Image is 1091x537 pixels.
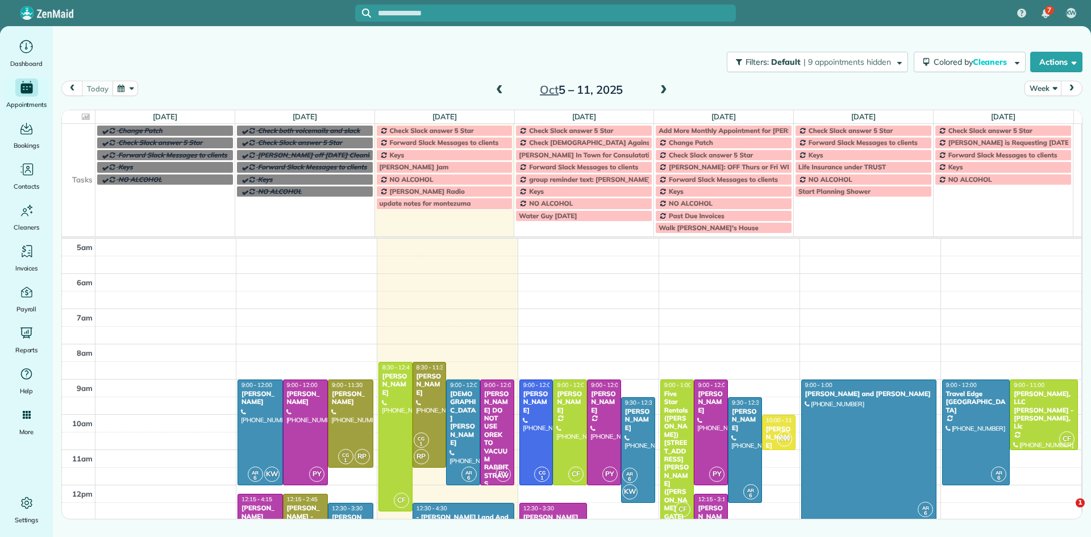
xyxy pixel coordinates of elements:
[711,112,736,121] a: [DATE]
[934,57,1011,67] span: Colored by
[5,365,48,397] a: Help
[1052,498,1080,526] iframe: Intercom live chat
[82,81,113,96] button: today
[77,313,93,322] span: 7am
[495,467,511,482] span: PY
[602,467,618,482] span: PY
[332,505,363,512] span: 12:30 - 3:30
[293,112,317,121] a: [DATE]
[510,84,652,96] h2: 5 – 11, 2025
[529,187,544,195] span: Keys
[523,381,554,389] span: 9:00 - 12:00
[15,263,38,274] span: Invoices
[153,112,177,121] a: [DATE]
[659,126,827,135] span: Add More Monthly Appointment for [PERSON_NAME]
[1066,9,1077,18] span: KW
[287,381,318,389] span: 9:00 - 12:00
[805,381,832,389] span: 9:00 - 1:00
[450,381,481,389] span: 9:00 - 12:00
[669,151,753,159] span: Check Slack answer 5 Star
[946,390,1007,414] div: Travel Edge [GEOGRAPHIC_DATA]
[805,390,934,398] div: [PERSON_NAME] and [PERSON_NAME]
[309,467,324,482] span: PY
[5,78,48,110] a: Appointments
[519,151,657,159] span: [PERSON_NAME] In Town for Consulatation
[14,222,39,233] span: Cleaners
[626,471,633,477] span: AR
[77,243,93,252] span: 5am
[591,381,622,389] span: 9:00 - 12:00
[287,496,318,503] span: 12:15 - 2:45
[568,467,584,482] span: CF
[669,199,713,207] span: NO ALCOHOL
[252,469,259,476] span: AR
[529,199,573,207] span: NO ALCOHOL
[851,112,876,121] a: [DATE]
[77,384,93,393] span: 9am
[241,496,272,503] span: 12:15 - 4:15
[394,493,409,508] span: CF
[331,513,370,530] div: [PERSON_NAME]
[72,454,93,463] span: 11am
[5,160,48,192] a: Contacts
[623,474,637,485] small: 6
[16,303,37,315] span: Payroll
[449,390,477,447] div: [DEMOGRAPHIC_DATA][PERSON_NAME]
[556,390,584,414] div: [PERSON_NAME]
[286,504,325,528] div: [PERSON_NAME] - EVOLVE
[914,52,1026,72] button: Colored byCleaners
[432,112,457,121] a: [DATE]
[339,455,353,466] small: 1
[1076,498,1085,507] span: 1
[241,504,280,521] div: [PERSON_NAME]
[948,126,1032,135] span: Check Slack answer 5 Star
[1034,1,1057,26] div: 7 unread notifications
[557,381,588,389] span: 9:00 - 12:00
[697,390,724,414] div: [PERSON_NAME]
[664,381,692,389] span: 9:00 - 1:00
[744,490,758,501] small: 6
[529,126,613,135] span: Check Slack answer 5 Star
[1013,390,1075,431] div: [PERSON_NAME], LLC [PERSON_NAME] - [PERSON_NAME], Llc
[946,381,977,389] span: 9:00 - 12:00
[118,151,227,159] span: Forward Slack Messages to clients
[332,381,363,389] span: 9:00 - 11:30
[809,126,893,135] span: Check Slack answer 5 Star
[331,390,370,406] div: [PERSON_NAME]
[416,513,511,530] div: - [PERSON_NAME] Land And Improvements Co.
[390,138,499,147] span: Forward Slack Messages to clients
[380,199,471,207] span: update notes for montezuma
[624,407,652,432] div: [PERSON_NAME]
[342,452,349,458] span: CG
[922,505,929,511] span: AR
[1014,381,1044,389] span: 9:00 - 11:00
[5,201,48,233] a: Cleaners
[390,175,434,184] span: NO ALCOHOL
[258,187,302,195] span: NO ALCOHOL
[669,163,806,171] span: [PERSON_NAME]: OFF Thurs or Fri WEEKLY
[416,372,443,397] div: [PERSON_NAME]
[382,372,409,397] div: [PERSON_NAME]
[622,484,638,499] span: KW
[77,278,93,287] span: 6am
[258,175,273,184] span: Keys
[777,431,792,447] span: KW
[118,138,202,147] span: Check Slack answer 5 Star
[664,390,691,521] div: Five Star Rentals ([PERSON_NAME]) [STREET_ADDRESS][PERSON_NAME] ([PERSON_NAME] GATE)
[540,82,559,97] span: Oct
[732,399,763,406] span: 9:30 - 12:30
[19,426,34,438] span: More
[390,151,405,159] span: Keys
[523,505,554,512] span: 12:30 - 3:30
[355,449,370,464] span: RP
[20,385,34,397] span: Help
[286,390,325,406] div: [PERSON_NAME]
[948,163,963,171] span: Keys
[258,163,367,171] span: Forward Slack Messages to clients
[766,417,800,424] span: 10:00 - 11:00
[675,502,690,517] span: CF
[362,9,371,18] svg: Focus search
[539,469,545,476] span: CG
[72,419,93,428] span: 10am
[948,151,1057,159] span: Forward Slack Messages to clients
